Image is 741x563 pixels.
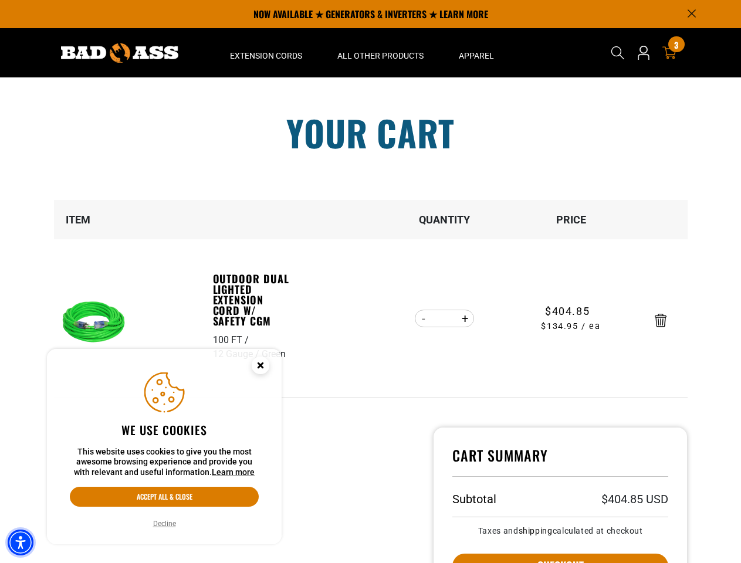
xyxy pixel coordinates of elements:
[212,28,320,77] summary: Extension Cords
[320,28,441,77] summary: All Other Products
[213,333,251,347] div: 100 FT
[54,200,212,239] th: Item
[601,493,668,505] p: $404.85 USD
[459,50,494,61] span: Apparel
[634,28,653,77] a: Open this option
[230,50,302,61] span: Extension Cords
[545,303,590,319] span: $404.85
[70,447,259,478] p: This website uses cookies to give you the most awesome browsing experience and provide you with r...
[519,526,553,535] a: shipping
[452,527,669,535] small: Taxes and calculated at checkout
[655,316,666,324] a: Remove Outdoor Dual Lighted Extension Cord w/ Safety CGM - 100 FT / 12 Gauge / Green
[508,320,634,333] span: $134.95 / ea
[61,43,178,63] img: Bad Ass Extension Cords
[452,493,496,505] h3: Subtotal
[213,273,294,326] a: Outdoor Dual Lighted Extension Cord w/ Safety CGM
[47,349,282,545] aside: Cookie Consent
[8,530,33,555] div: Accessibility Menu
[70,422,259,437] h2: We use cookies
[239,349,282,385] button: Close this option
[608,43,627,62] summary: Search
[70,487,259,507] button: Accept all & close
[262,347,286,361] div: Green
[150,518,180,530] button: Decline
[674,40,678,49] span: 3
[337,50,424,61] span: All Other Products
[59,286,133,360] img: green
[507,200,634,239] th: Price
[381,200,507,239] th: Quantity
[45,115,696,150] h1: Your cart
[433,308,456,328] input: Quantity for Outdoor Dual Lighted Extension Cord w/ Safety CGM
[213,347,262,361] div: 12 Gauge
[212,467,255,477] a: This website uses cookies to give you the most awesome browsing experience and provide you with r...
[452,446,669,477] h4: Cart Summary
[441,28,512,77] summary: Apparel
